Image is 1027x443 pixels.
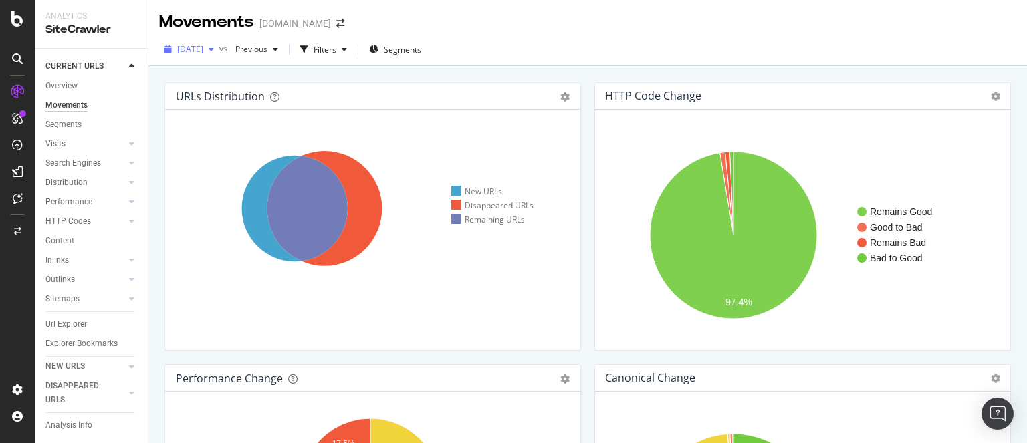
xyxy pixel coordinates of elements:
[45,359,125,374] a: NEW URLS
[45,98,138,112] a: Movements
[45,176,125,190] a: Distribution
[45,317,138,331] a: Url Explorer
[364,39,427,60] button: Segments
[605,87,701,105] h4: HTTP Code Change
[560,92,570,102] div: gear
[295,39,352,60] button: Filters
[560,374,570,384] div: gear
[451,200,534,211] div: Disappeared URLs
[45,273,125,287] a: Outlinks
[45,118,82,132] div: Segments
[176,372,283,385] div: Performance Change
[45,418,138,432] a: Analysis Info
[45,22,137,37] div: SiteCrawler
[384,44,421,55] span: Segments
[45,379,113,407] div: DISAPPEARED URLS
[177,43,203,55] span: 2025 Aug. 24th
[219,43,230,54] span: vs
[45,337,138,351] a: Explorer Bookmarks
[870,206,932,217] text: Remains Good
[45,79,78,93] div: Overview
[45,11,137,22] div: Analytics
[606,131,995,339] svg: A chart.
[45,234,74,248] div: Content
[45,214,91,229] div: HTTP Codes
[45,156,125,170] a: Search Engines
[45,253,69,267] div: Inlinks
[725,297,752,308] text: 97.4%
[45,98,88,112] div: Movements
[45,118,138,132] a: Segments
[870,253,923,263] text: Bad to Good
[45,379,125,407] a: DISAPPEARED URLS
[45,234,138,248] a: Content
[45,292,80,306] div: Sitemaps
[45,253,125,267] a: Inlinks
[45,156,101,170] div: Search Engines
[159,11,254,33] div: Movements
[870,222,923,233] text: Good to Bad
[230,43,267,55] span: Previous
[982,398,1014,430] div: Open Intercom Messenger
[45,195,92,209] div: Performance
[45,418,92,432] div: Analysis Info
[336,19,344,28] div: arrow-right-arrow-left
[870,237,926,248] text: Remains Bad
[45,359,85,374] div: NEW URLS
[259,17,331,30] div: [DOMAIN_NAME]
[45,195,125,209] a: Performance
[45,137,125,151] a: Visits
[45,137,66,151] div: Visits
[991,92,1000,101] i: Options
[45,214,125,229] a: HTTP Codes
[45,273,75,287] div: Outlinks
[45,292,125,306] a: Sitemaps
[451,186,502,197] div: New URLs
[45,317,87,331] div: Url Explorer
[314,44,336,55] div: Filters
[176,90,265,103] div: URLs Distribution
[451,214,525,225] div: Remaining URLs
[45,59,125,73] a: CURRENT URLS
[159,39,219,60] button: [DATE]
[45,337,118,351] div: Explorer Bookmarks
[45,176,88,190] div: Distribution
[605,369,695,387] h4: Canonical Change
[45,79,138,93] a: Overview
[45,59,104,73] div: CURRENT URLS
[230,39,283,60] button: Previous
[991,374,1000,383] i: Options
